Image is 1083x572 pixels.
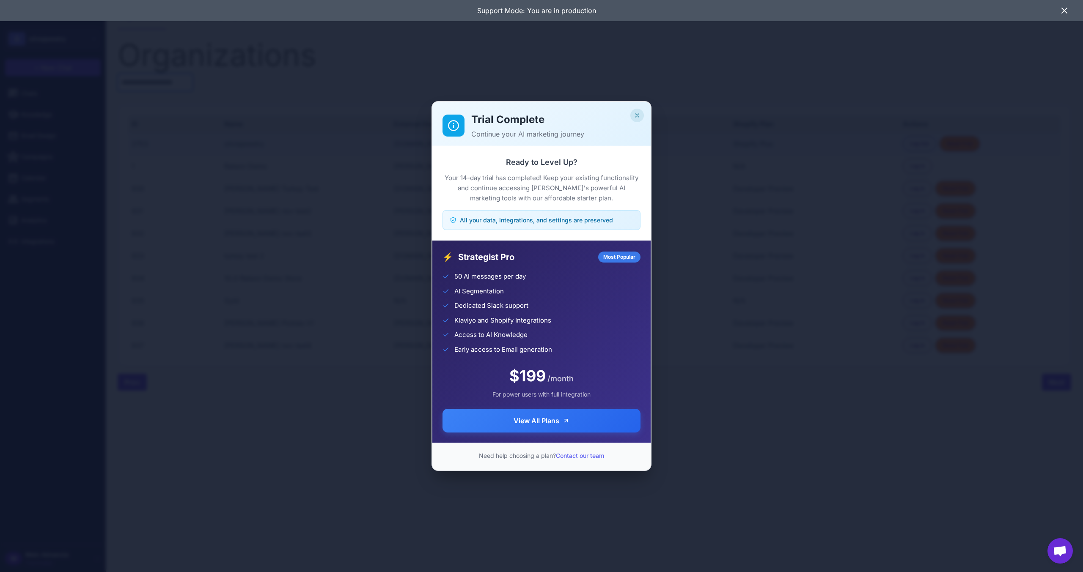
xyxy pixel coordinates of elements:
span: ⚡ [443,251,453,263]
span: Early access to Email generation [454,345,552,355]
button: View All Plans [443,409,640,432]
p: Your 14-day trial has completed! Keep your existing functionality and continue accessing [PERSON_... [443,173,640,203]
div: Most Popular [598,252,640,263]
span: 50 AI messages per day [454,272,526,282]
span: Access to AI Knowledge [454,330,528,340]
span: $199 [509,364,546,387]
a: Contact our team [556,452,604,459]
div: For power users with full integration [443,390,640,399]
span: AI Segmentation [454,287,504,296]
span: View All Plans [514,416,559,426]
h2: Trial Complete [471,112,640,127]
button: Close [630,109,644,122]
div: Open chat [1047,538,1073,564]
span: All your data, integrations, and settings are preserved [460,216,613,224]
h3: Ready to Level Up? [443,156,640,168]
p: Continue your AI marketing journey [471,129,640,139]
p: Need help choosing a plan? [443,451,640,460]
span: Strategist Pro [458,251,593,263]
span: Dedicated Slack support [454,301,528,311]
span: Klaviyo and Shopify Integrations [454,316,551,326]
span: /month [547,373,574,384]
